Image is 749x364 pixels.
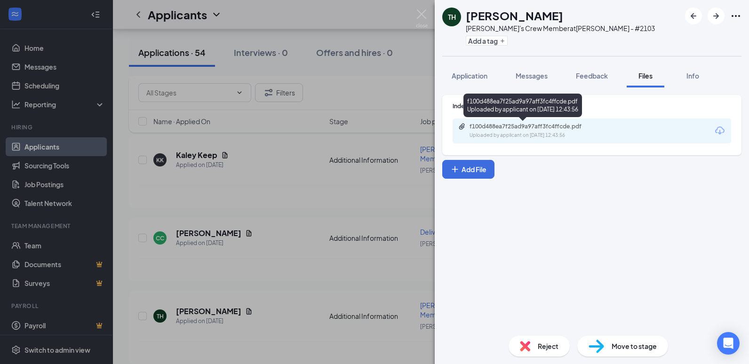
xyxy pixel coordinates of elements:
[458,123,611,139] a: Paperclipf100d488ea7f25ad9a97aff3fc4ffcde.pdfUploaded by applicant on [DATE] 12:43:56
[638,71,653,80] span: Files
[576,71,608,80] span: Feedback
[710,10,722,22] svg: ArrowRight
[714,125,725,136] svg: Download
[458,123,466,130] svg: Paperclip
[452,71,487,80] span: Application
[730,10,741,22] svg: Ellipses
[708,8,725,24] button: ArrowRight
[688,10,699,22] svg: ArrowLeftNew
[538,341,558,351] span: Reject
[686,71,699,80] span: Info
[463,94,582,117] div: f100d488ea7f25ad9a97aff3fc4ffcde.pdf Uploaded by applicant on [DATE] 12:43:56
[470,132,611,139] div: Uploaded by applicant on [DATE] 12:43:56
[466,8,563,24] h1: [PERSON_NAME]
[516,71,548,80] span: Messages
[450,165,460,174] svg: Plus
[612,341,657,351] span: Move to stage
[500,38,505,44] svg: Plus
[717,332,740,355] div: Open Intercom Messenger
[470,123,601,130] div: f100d488ea7f25ad9a97aff3fc4ffcde.pdf
[442,160,494,179] button: Add FilePlus
[453,102,731,110] div: Indeed Resume
[448,12,456,22] div: TH
[466,24,655,33] div: [PERSON_NAME]'s Crew Member at [PERSON_NAME] - #2103
[466,36,508,46] button: PlusAdd a tag
[685,8,702,24] button: ArrowLeftNew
